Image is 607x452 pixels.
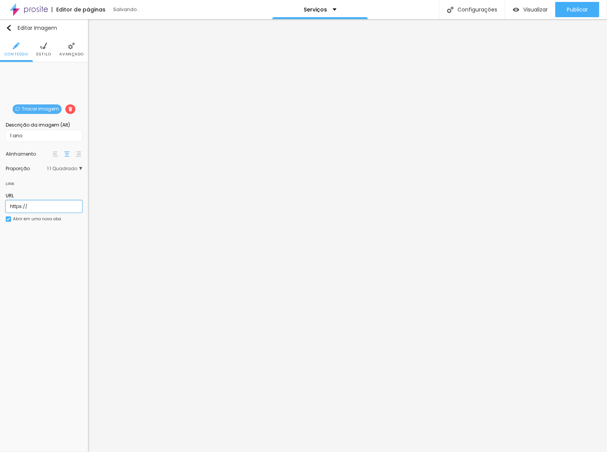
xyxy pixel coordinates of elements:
img: paragraph-center-align.svg [64,151,70,157]
span: Conteúdo [4,52,28,56]
div: Descrição da imagem (Alt) [6,122,82,128]
p: Serviços [304,7,327,12]
div: Abrir em uma nova aba [13,217,61,221]
img: Icone [68,107,73,111]
div: Link [6,175,82,189]
img: Icone [6,25,12,31]
button: Publicar [555,2,599,17]
div: Link [6,179,15,188]
iframe: Editor [88,19,607,452]
img: Icone [68,42,75,49]
div: Editor de páginas [52,7,106,12]
img: Icone [7,217,10,221]
img: paragraph-left-align.svg [53,151,58,157]
span: Trocar imagem [13,104,62,114]
span: Avançado [59,52,84,56]
img: Icone [13,42,20,49]
div: Salvando... [113,7,201,12]
img: Icone [15,107,20,111]
span: Visualizar [523,7,548,13]
span: Publicar [567,7,588,13]
button: Visualizar [505,2,555,17]
img: Icone [447,7,454,13]
img: Icone [40,42,47,49]
img: paragraph-right-align.svg [76,151,81,157]
div: Proporção [6,166,47,171]
div: Editar Imagem [6,25,57,31]
div: URL [6,192,82,199]
div: Alinhamento [6,152,52,156]
img: view-1.svg [513,7,519,13]
span: 1:1 Quadrado [47,166,82,171]
span: Estilo [36,52,51,56]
